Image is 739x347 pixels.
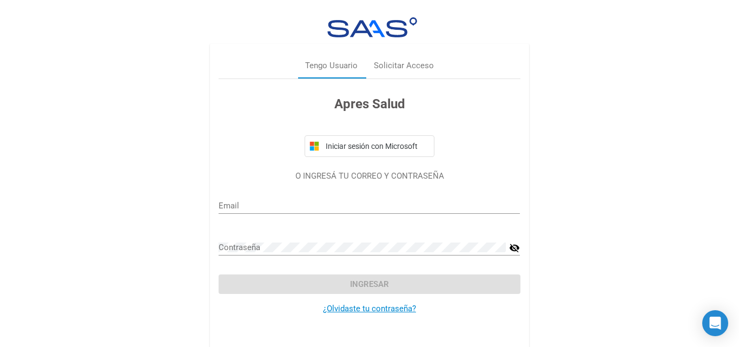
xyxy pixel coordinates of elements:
[350,279,389,289] span: Ingresar
[702,310,728,336] div: Open Intercom Messenger
[219,94,520,114] h3: Apres Salud
[305,60,358,72] div: Tengo Usuario
[219,274,520,294] button: Ingresar
[324,142,430,150] span: Iniciar sesión con Microsoft
[374,60,434,72] div: Solicitar Acceso
[219,170,520,182] p: O INGRESÁ TU CORREO Y CONTRASEÑA
[305,135,434,157] button: Iniciar sesión con Microsoft
[323,304,416,313] a: ¿Olvidaste tu contraseña?
[509,241,520,254] mat-icon: visibility_off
